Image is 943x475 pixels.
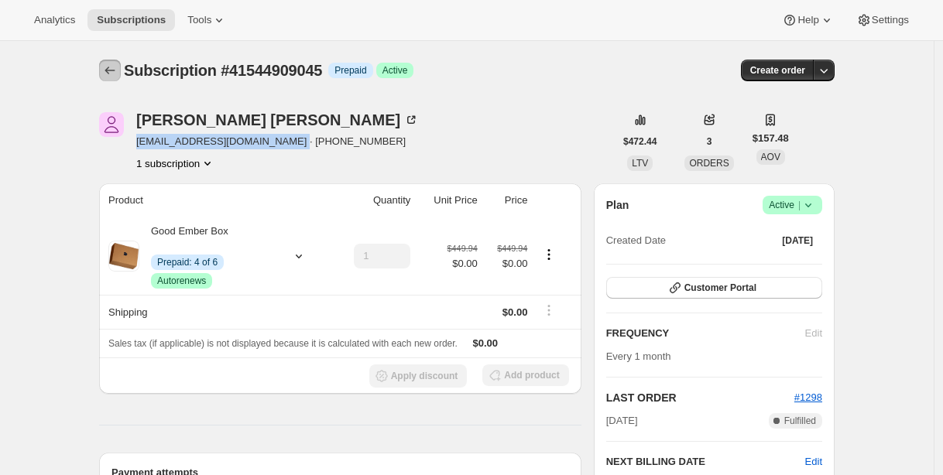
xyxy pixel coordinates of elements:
th: Unit Price [415,183,482,217]
button: Help [773,9,843,31]
h2: FREQUENCY [606,326,805,341]
span: [DATE] [782,234,813,247]
span: Autorenews [157,275,206,287]
span: [DATE] [606,413,638,429]
span: Settings [872,14,909,26]
h2: Plan [606,197,629,213]
th: Price [482,183,533,217]
img: product img [108,241,139,272]
span: Subscriptions [97,14,166,26]
button: Subscriptions [87,9,175,31]
span: Create order [750,64,805,77]
button: Analytics [25,9,84,31]
th: Quantity [332,183,415,217]
span: Active [769,197,816,213]
span: $0.00 [447,256,478,272]
span: $0.00 [502,306,528,318]
span: $0.00 [473,337,499,349]
span: 3 [707,135,712,148]
span: $472.44 [623,135,657,148]
small: $449.94 [497,244,527,253]
span: Zachary Schofield [99,112,124,137]
span: $0.00 [487,256,528,272]
span: Active [382,64,408,77]
span: Created Date [606,233,666,248]
div: [PERSON_NAME] [PERSON_NAME] [136,112,419,128]
button: Customer Portal [606,277,822,299]
span: AOV [761,152,780,162]
span: ORDERS [689,158,729,169]
button: $472.44 [614,131,666,152]
button: Settings [847,9,918,31]
button: #1298 [794,390,822,405]
button: [DATE] [773,230,822,251]
span: Every 1 month [606,350,671,362]
button: Edit [805,454,822,470]
h2: LAST ORDER [606,390,794,405]
span: Sales tax (if applicable) is not displayed because it is calculated with each new order. [108,338,458,349]
th: Product [99,183,332,217]
span: Prepaid [334,64,366,77]
span: [EMAIL_ADDRESS][DOMAIN_NAME] · [PHONE_NUMBER] [136,134,419,149]
button: Tools [178,9,236,31]
button: Product actions [136,155,215,171]
button: Subscriptions [99,60,121,81]
span: Prepaid: 4 of 6 [157,256,218,268]
button: Create order [741,60,814,81]
span: $157.48 [753,131,789,146]
button: 3 [698,131,722,152]
span: Analytics [34,14,75,26]
button: Shipping actions [537,302,561,319]
span: Tools [187,14,211,26]
button: Product actions [537,246,561,263]
small: $449.94 [447,244,478,253]
span: Subscription #41544909045 [124,62,322,79]
h2: NEXT BILLING DATE [606,454,805,470]
span: Help [797,14,818,26]
span: Fulfilled [784,415,816,427]
th: Shipping [99,295,332,329]
span: | [798,199,801,211]
span: LTV [632,158,648,169]
a: #1298 [794,391,822,403]
span: Customer Portal [684,282,756,294]
div: Good Ember Box [139,224,279,289]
